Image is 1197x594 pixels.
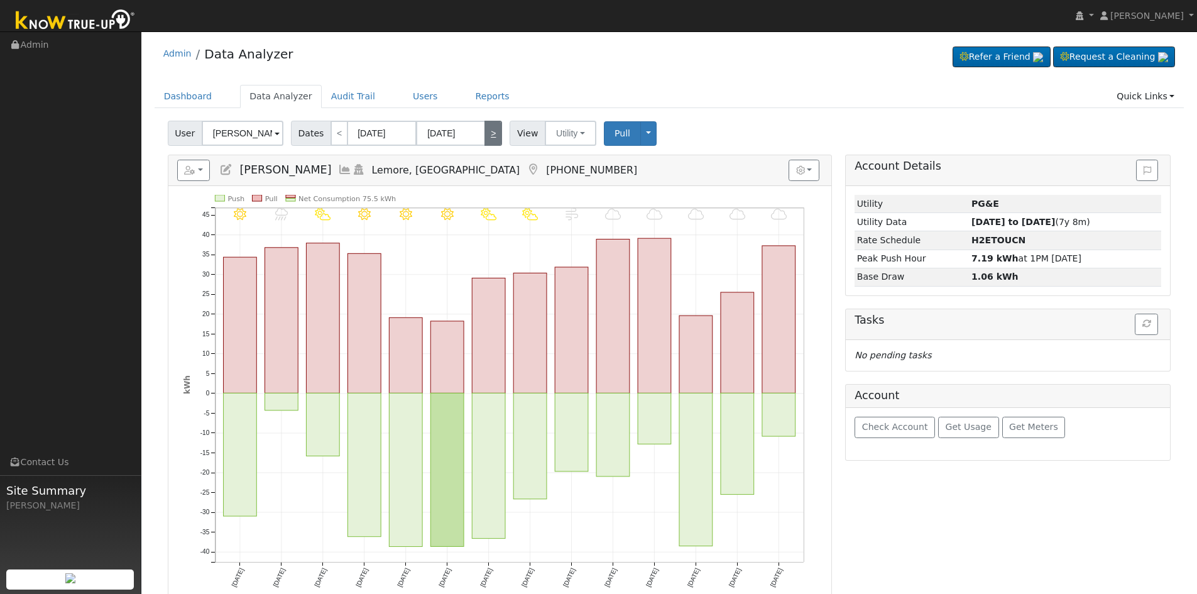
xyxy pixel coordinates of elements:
rect: onclick="" [679,316,713,393]
rect: onclick="" [389,318,422,393]
rect: onclick="" [265,393,298,410]
button: Issue History [1136,160,1158,181]
i: 3/11 - PartlyCloudy [522,208,538,221]
text: Net Consumption 75.5 kWh [298,195,396,203]
a: Edit User (1194) [219,163,233,176]
text: [DATE] [562,567,576,588]
strong: ID: 16404082, authorized: 03/17/25 [971,199,999,209]
rect: onclick="" [513,273,547,393]
i: 3/08 - Clear [400,208,412,221]
text: 20 [202,311,210,317]
rect: onclick="" [223,257,256,393]
rect: onclick="" [472,278,505,393]
td: Base Draw [855,268,969,286]
i: 3/05 - Rain [275,208,288,221]
span: Get Meters [1009,422,1058,432]
td: Rate Schedule [855,231,969,250]
a: Refer a Friend [953,47,1051,68]
h5: Account [855,389,899,402]
rect: onclick="" [762,246,795,393]
rect: onclick="" [265,248,298,393]
td: Peak Push Hour [855,250,969,268]
text: [DATE] [271,567,286,588]
i: 3/16 - Cloudy [730,208,745,221]
h5: Tasks [855,314,1161,327]
text: 35 [202,251,210,258]
rect: onclick="" [347,393,381,537]
text: 30 [202,271,210,278]
button: Refresh [1135,314,1158,335]
rect: onclick="" [721,393,754,495]
rect: onclick="" [389,393,422,547]
text: -35 [200,529,209,536]
i: 3/04 - MostlyClear [234,208,246,221]
text: [DATE] [437,567,452,588]
text: -15 [200,449,209,456]
text: 40 [202,231,210,238]
span: User [168,121,202,146]
span: Pull [615,128,630,138]
img: retrieve [65,573,75,583]
img: retrieve [1033,52,1043,62]
strong: H [971,235,1025,245]
a: Login As (last 07/28/2025 8:19:41 PM) [352,163,366,176]
text: [DATE] [354,567,369,588]
text: [DATE] [230,567,244,588]
a: Users [403,85,447,108]
rect: onclick="" [762,393,795,437]
rect: onclick="" [513,393,547,500]
rect: onclick="" [596,393,630,477]
a: Data Analyzer [240,85,322,108]
rect: onclick="" [679,393,713,546]
text: 45 [202,212,210,219]
text: [DATE] [603,567,618,588]
span: View [510,121,545,146]
rect: onclick="" [430,393,464,547]
td: at 1PM [DATE] [970,250,1162,268]
h5: Account Details [855,160,1161,173]
i: 3/14 - Cloudy [647,208,662,221]
text: [DATE] [520,567,535,588]
text: [DATE] [479,567,493,588]
i: 3/12 - Windy [566,208,578,221]
strong: 7.19 kWh [971,253,1019,263]
rect: onclick="" [306,393,339,456]
rect: onclick="" [555,393,588,472]
i: 3/15 - MostlyCloudy [688,208,704,221]
text: 15 [202,331,210,338]
text: -30 [200,509,209,516]
button: Utility [545,121,596,146]
rect: onclick="" [306,243,339,393]
strong: [DATE] to [DATE] [971,217,1055,227]
a: Audit Trail [322,85,385,108]
text: [DATE] [313,567,327,588]
span: Check Account [862,422,928,432]
i: 3/13 - Cloudy [605,208,621,221]
text: 10 [202,350,210,357]
rect: onclick="" [223,393,256,517]
rect: onclick="" [472,393,505,539]
text: [DATE] [686,567,701,588]
rect: onclick="" [596,239,630,393]
text: [DATE] [769,567,784,588]
i: 3/09 - Clear [441,208,454,221]
a: Multi-Series Graph [338,163,352,176]
span: Lemore, [GEOGRAPHIC_DATA] [372,164,520,176]
div: [PERSON_NAME] [6,499,134,512]
text: [DATE] [645,567,659,588]
i: 3/07 - MostlyClear [358,208,371,221]
text: -25 [200,489,209,496]
rect: onclick="" [555,267,588,393]
a: < [331,121,348,146]
input: Select a User [202,121,283,146]
a: Map [526,163,540,176]
td: Utility Data [855,213,969,231]
a: Request a Cleaning [1053,47,1175,68]
button: Pull [604,121,641,146]
span: [PERSON_NAME] [239,163,331,176]
rect: onclick="" [638,393,671,444]
text: [DATE] [396,567,410,588]
rect: onclick="" [347,254,381,393]
text: kWh [183,375,192,394]
strong: 1.06 kWh [971,272,1019,282]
